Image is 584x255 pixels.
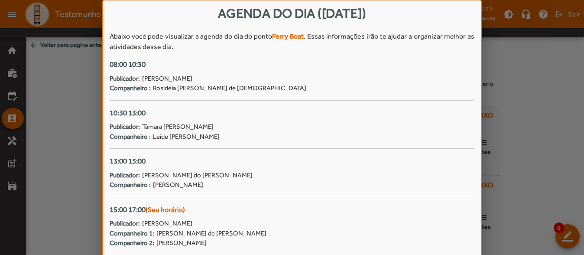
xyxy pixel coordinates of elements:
[156,229,266,239] span: [PERSON_NAME] de [PERSON_NAME]
[110,108,474,119] div: 10:30 13:00
[142,122,214,132] span: Tâmara [PERSON_NAME]
[142,74,192,84] span: [PERSON_NAME]
[110,238,154,248] strong: Companheiro 2:
[110,204,474,216] div: 15:00 17:00
[110,132,151,142] strong: Companheiro :
[110,31,474,52] div: Abaixo você pode visualizar a agenda do dia do ponto . Essas informações irão te ajudar a organiz...
[146,206,185,214] span: (Seu horário)
[110,156,474,167] div: 13:00 15:00
[153,180,203,190] span: [PERSON_NAME]
[153,132,220,142] span: Leide [PERSON_NAME]
[110,170,140,180] strong: Publicador:
[110,219,140,229] strong: Publicador:
[110,59,474,70] div: 08:00 10:30
[218,6,366,21] span: Agenda do dia ([DATE])
[156,238,207,248] span: [PERSON_NAME]
[142,219,192,229] span: [PERSON_NAME]
[272,32,304,40] strong: Ferry Boat
[110,229,154,239] strong: Companheiro 1:
[153,83,306,93] span: Rosidéia [PERSON_NAME] de [DEMOGRAPHIC_DATA]
[142,170,253,180] span: [PERSON_NAME] do [PERSON_NAME]
[110,74,140,84] strong: Publicador:
[110,122,140,132] strong: Publicador:
[110,180,151,190] strong: Companheiro :
[110,83,151,93] strong: Companheiro :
